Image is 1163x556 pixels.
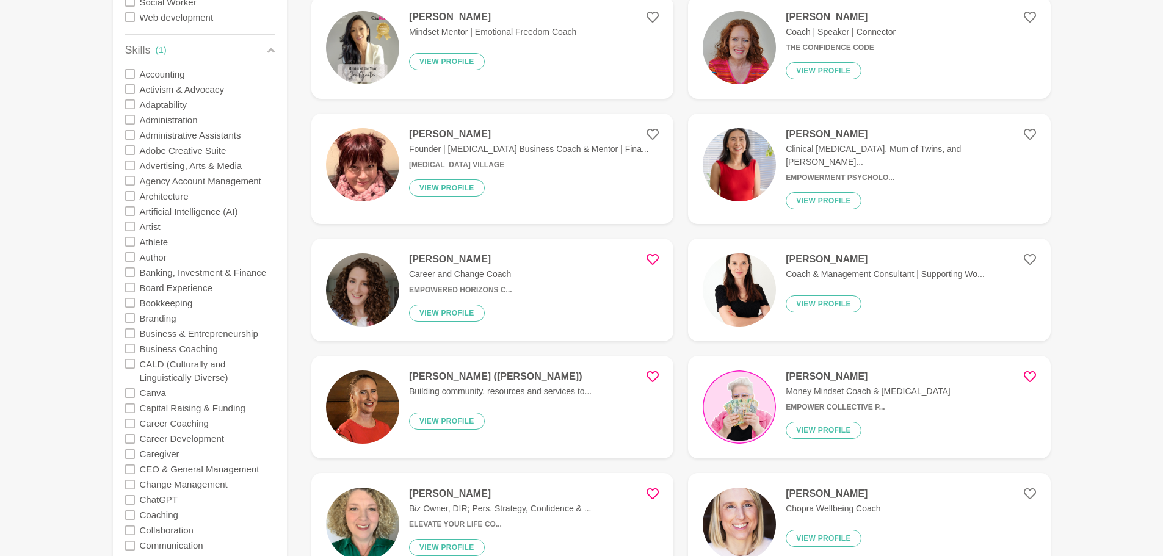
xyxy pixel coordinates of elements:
label: Author [140,249,167,264]
img: cf414c84122d07c30fd80c1c66d19f241ac9dff3-800x800.jpg [326,370,399,444]
h4: [PERSON_NAME] [409,11,576,23]
label: Artificial Intelligence (AI) [140,203,238,218]
p: Coach | Speaker | Connector [786,26,896,38]
h6: Empower Collective P... [786,403,950,412]
a: [PERSON_NAME]Founder | [MEDICAL_DATA] Business Coach & Mentor | Fina...[MEDICAL_DATA] VillageView... [311,114,673,224]
button: View profile [786,422,861,439]
img: de3237d0c213c7e07de45f68e9764746d9409598-3681x3681.jpg [703,11,776,84]
label: Architecture [140,188,189,203]
label: Board Experience [140,280,212,295]
h4: [PERSON_NAME] [409,128,649,140]
img: 161c7f012b5d72be8a2b21fd0e93ae98e62721b1-350x350.png [703,370,776,444]
img: 3b19fccfd86e6beef92d9dcf3effbe00fbff4d64-1080x1920.png [326,11,399,84]
a: [PERSON_NAME] ([PERSON_NAME])Building community, resources and services to...View profile [311,356,673,458]
label: Career Coaching [140,416,209,431]
img: ce0d4de94f798b7e57d479c035e179cddad7f78f-3000x3750.jpg [703,253,776,327]
button: View profile [786,530,861,547]
p: Coach & Management Consultant | Supporting Wo... [786,268,985,281]
p: Career and Change Coach [409,268,512,281]
label: Artist [140,218,161,234]
label: Business Coaching [140,341,218,356]
button: View profile [409,539,485,556]
label: Communication [140,538,203,553]
button: View profile [786,295,861,312]
label: Bookkeeping [140,295,193,310]
p: Mindset Mentor | Emotional Freedom Coach [409,26,576,38]
label: Administration [140,112,198,127]
label: Capital Raising & Funding [140,400,245,416]
button: View profile [409,305,485,322]
h6: Elevate Your Life Co... [409,520,592,529]
label: CALD (Culturally and Linguistically Diverse) [140,356,275,385]
label: Accounting [140,66,185,81]
h4: [PERSON_NAME] [786,253,985,265]
button: View profile [409,53,485,70]
p: Biz Owner, DIR; Pers. Strategy, Confidence & ... [409,502,592,515]
h4: [PERSON_NAME] [786,370,950,383]
h4: [PERSON_NAME] [786,128,1035,140]
label: Web development [140,9,214,24]
p: Founder | [MEDICAL_DATA] Business Coach & Mentor | Fina... [409,143,649,156]
h4: [PERSON_NAME] [786,488,880,500]
p: Money Mindset Coach & [MEDICAL_DATA] [786,385,950,398]
h6: [MEDICAL_DATA] Village [409,161,649,170]
div: ( 1 ) [156,43,167,57]
h6: The Confidence Code [786,43,896,52]
label: Adobe Creative Suite [140,142,226,157]
h4: [PERSON_NAME] [786,11,896,23]
label: Business & Entrepreneurship [140,325,258,341]
label: Canva [140,385,166,400]
label: CEO & General Management [140,461,259,477]
button: View profile [786,62,861,79]
label: Coaching [140,507,178,522]
img: c3ccc33d921c556a05090faebd1a54a0255b3666-4160x6240.jpg [703,128,776,201]
h4: [PERSON_NAME] [409,253,512,265]
a: [PERSON_NAME]Coach & Management Consultant | Supporting Wo...View profile [688,239,1050,341]
label: Athlete [140,234,168,249]
label: Adaptability [140,96,187,112]
label: Change Management [140,477,228,492]
p: Skills [125,42,151,59]
label: ChatGPT [140,492,178,507]
button: View profile [786,192,861,209]
label: Caregiver [140,446,179,461]
a: [PERSON_NAME]Career and Change CoachEmpowered Horizons C...View profile [311,239,673,341]
p: Clinical [MEDICAL_DATA], Mum of Twins, and [PERSON_NAME]... [786,143,1035,168]
img: 85b9f58b100d569c11e31fafd2d452eb476f678c-4224x5632.jpg [326,253,399,327]
label: Collaboration [140,522,194,538]
p: Chopra Wellbeing Coach [786,502,880,515]
label: Banking, Investment & Finance [140,264,267,280]
label: Agency Account Management [140,173,261,188]
a: [PERSON_NAME]Clinical [MEDICAL_DATA], Mum of Twins, and [PERSON_NAME]...Empowerment Psycholo...Vi... [688,114,1050,224]
label: Activism & Advocacy [140,81,224,96]
button: View profile [409,413,485,430]
img: a36f7b891bd52009063b0a5d28a0f5da24643588-320x320.jpg [326,128,399,201]
p: Building community, resources and services to... [409,385,592,398]
h6: Empowered Horizons C... [409,286,512,295]
label: Advertising, Arts & Media [140,157,242,173]
label: Career Development [140,431,224,446]
a: [PERSON_NAME]Money Mindset Coach & [MEDICAL_DATA]Empower Collective P...View profile [688,356,1050,458]
label: Branding [140,310,176,325]
h6: Empowerment Psycholo... [786,173,1035,182]
h4: [PERSON_NAME] ([PERSON_NAME]) [409,370,592,383]
label: Administrative Assistants [140,127,241,142]
h4: [PERSON_NAME] [409,488,592,500]
button: View profile [409,179,485,197]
